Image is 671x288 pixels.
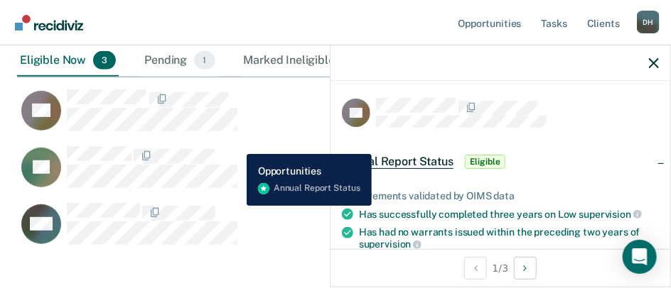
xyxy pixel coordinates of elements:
img: Recidiviz [15,15,83,31]
div: Has successfully completed three years on Low [359,208,659,221]
span: 3 [93,51,116,70]
div: Marked Ineligible [241,45,367,77]
div: Has had no warrants issued within the preceding two years of [359,226,659,250]
div: CaseloadOpportunityCell-03016954 [17,89,574,145]
div: Open Intercom Messenger [623,240,657,274]
div: Eligible Now [17,45,119,77]
div: Pending [141,45,218,77]
div: CaseloadOpportunityCell-11160627 [17,202,574,259]
button: Next Opportunity [514,257,537,279]
button: Previous Opportunity [464,257,487,279]
span: supervision [359,238,422,250]
span: Annual Report Status [342,155,453,169]
span: Eligible [465,155,505,169]
div: CaseloadOpportunityCell-06790406 [17,145,574,202]
div: D H [637,11,660,33]
span: supervision [579,209,642,220]
div: 1 / 3 [331,249,670,287]
span: 1 [194,51,215,70]
div: Annual Report StatusEligible [331,139,670,184]
button: Profile dropdown button [637,11,660,33]
div: Requirements validated by OIMS data [342,190,659,202]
